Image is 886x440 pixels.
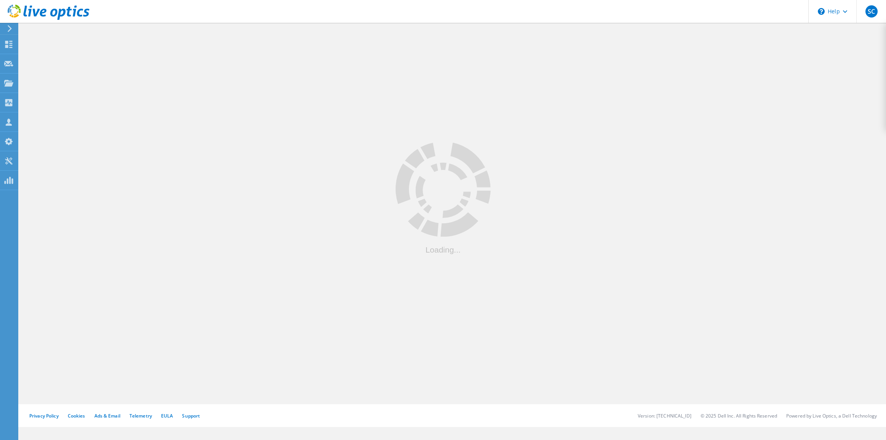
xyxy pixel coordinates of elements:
[68,413,85,419] a: Cookies
[701,413,777,419] li: © 2025 Dell Inc. All Rights Reserved
[29,413,59,419] a: Privacy Policy
[396,245,491,253] div: Loading...
[868,8,875,14] span: SC
[161,413,173,419] a: EULA
[8,16,89,21] a: Live Optics Dashboard
[129,413,152,419] a: Telemetry
[818,8,825,15] svg: \n
[182,413,200,419] a: Support
[638,413,691,419] li: Version: [TECHNICAL_ID]
[94,413,120,419] a: Ads & Email
[786,413,877,419] li: Powered by Live Optics, a Dell Technology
